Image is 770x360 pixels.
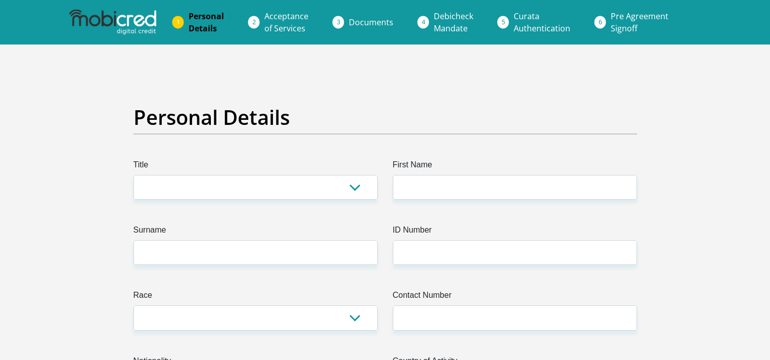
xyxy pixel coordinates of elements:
[514,11,570,34] span: Curata Authentication
[69,10,156,35] img: mobicred logo
[189,11,224,34] span: Personal Details
[434,11,473,34] span: Debicheck Mandate
[393,289,637,305] label: Contact Number
[393,224,637,240] label: ID Number
[180,6,232,38] a: PersonalDetails
[426,6,481,38] a: DebicheckMandate
[393,240,637,265] input: ID Number
[133,289,378,305] label: Race
[264,11,308,34] span: Acceptance of Services
[256,6,316,38] a: Acceptanceof Services
[133,224,378,240] label: Surname
[603,6,676,38] a: Pre AgreementSignoff
[133,159,378,175] label: Title
[133,240,378,265] input: Surname
[506,6,578,38] a: CurataAuthentication
[393,159,637,175] label: First Name
[393,175,637,200] input: First Name
[611,11,668,34] span: Pre Agreement Signoff
[393,305,637,330] input: Contact Number
[133,105,637,129] h2: Personal Details
[349,17,393,28] span: Documents
[341,12,401,32] a: Documents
